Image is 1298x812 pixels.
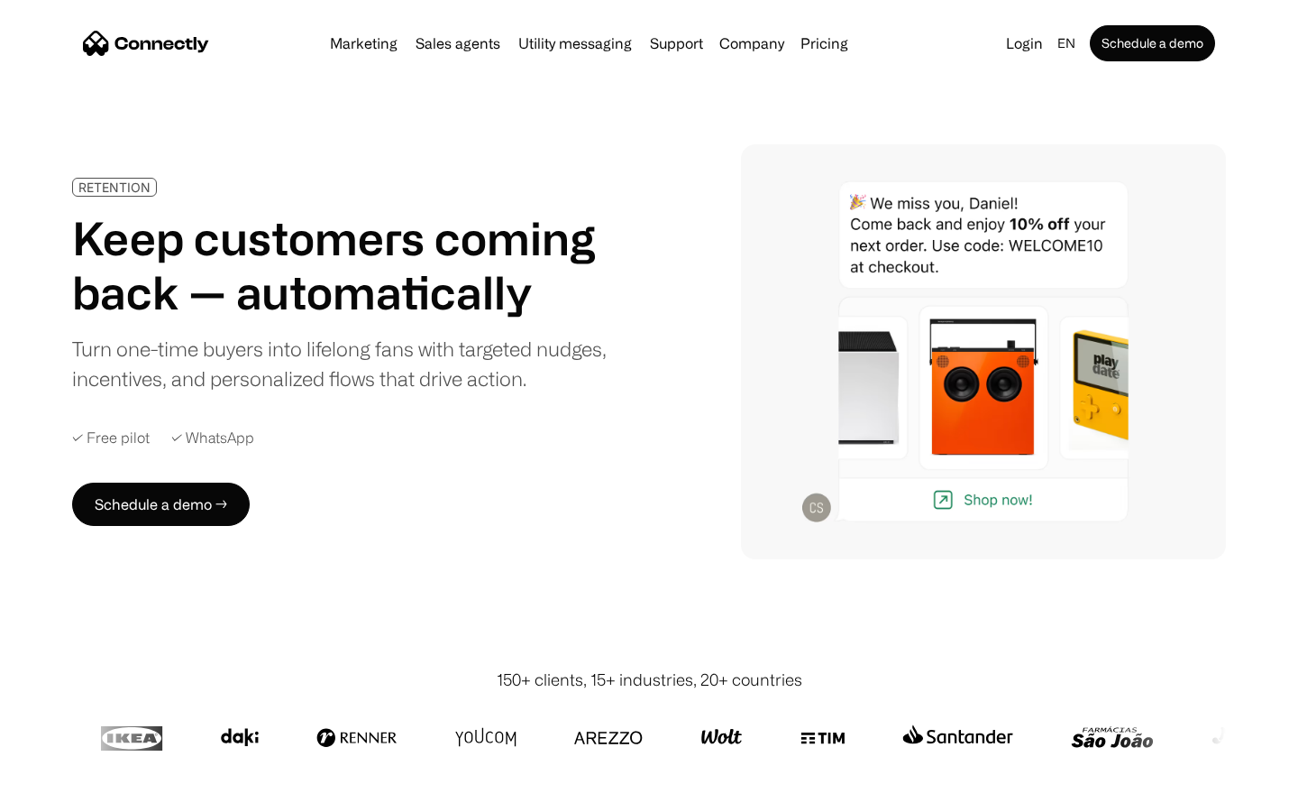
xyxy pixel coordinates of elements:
[408,36,507,51] a: Sales agents
[323,36,405,51] a: Marketing
[793,36,855,51] a: Pricing
[36,780,108,806] ul: Language list
[1057,31,1075,56] div: en
[497,668,802,692] div: 150+ clients, 15+ industries, 20+ countries
[72,483,250,526] a: Schedule a demo →
[1090,25,1215,61] a: Schedule a demo
[999,31,1050,56] a: Login
[18,779,108,806] aside: Language selected: English
[72,334,620,393] div: Turn one-time buyers into lifelong fans with targeted nudges, incentives, and personalized flows ...
[719,31,784,56] div: Company
[171,429,254,447] div: ✓ WhatsApp
[78,180,151,194] div: RETENTION
[72,429,150,447] div: ✓ Free pilot
[511,36,639,51] a: Utility messaging
[643,36,710,51] a: Support
[72,211,620,319] h1: Keep customers coming back — automatically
